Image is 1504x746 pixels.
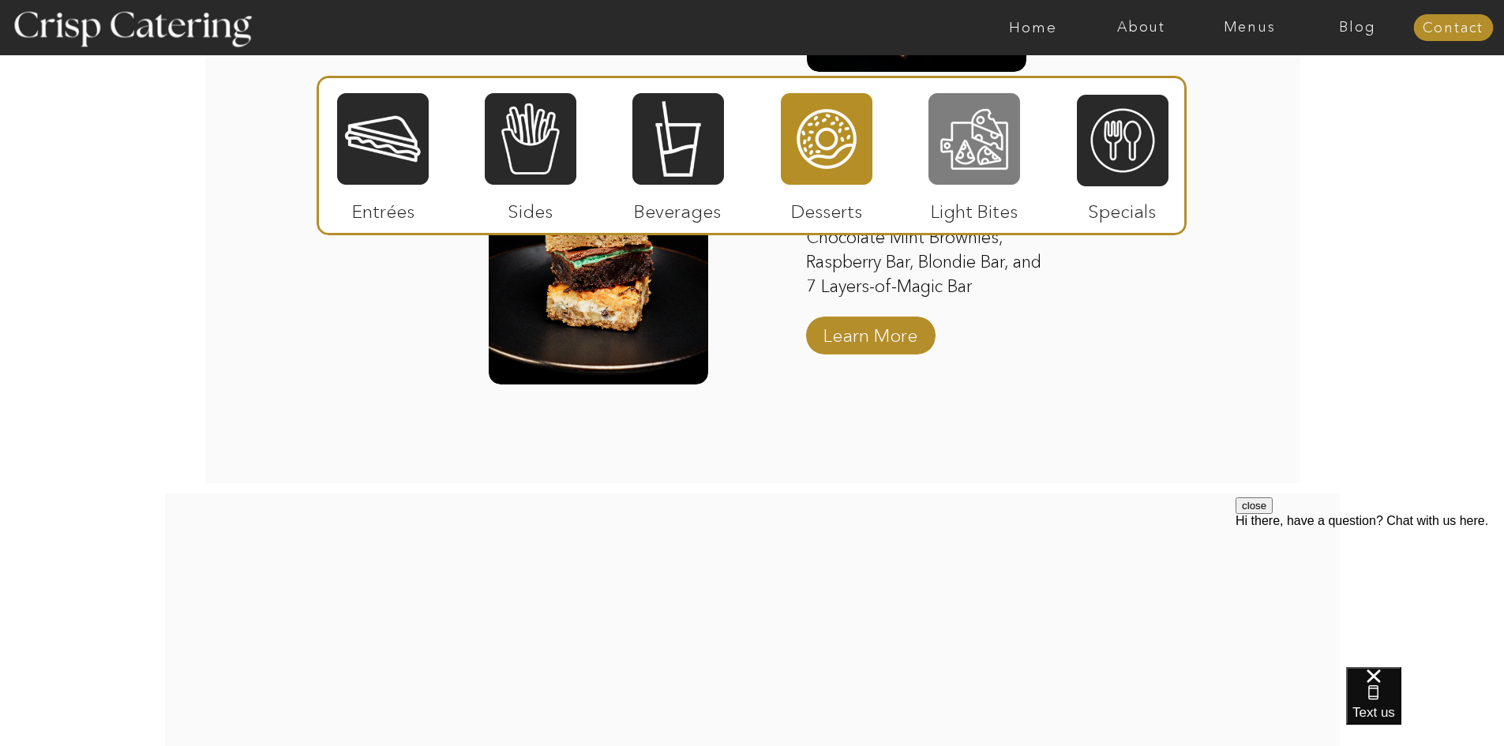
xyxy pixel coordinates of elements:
[1087,20,1195,36] a: About
[478,185,583,231] p: Sides
[806,226,1045,302] p: Chocolate Mint Brownies, Raspberry Bar, Blondie Bar, and 7 Layers-of-Magic Bar
[1303,20,1412,36] a: Blog
[818,309,923,354] a: Learn More
[1195,20,1303,36] a: Menus
[625,185,730,231] p: Beverages
[979,20,1087,36] a: Home
[775,185,880,231] p: Desserts
[331,185,436,231] p: Entrées
[1070,185,1175,231] p: Specials
[1346,667,1504,746] iframe: podium webchat widget bubble
[1413,21,1493,36] a: Contact
[922,185,1027,231] p: Light Bites
[1236,497,1504,687] iframe: podium webchat widget prompt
